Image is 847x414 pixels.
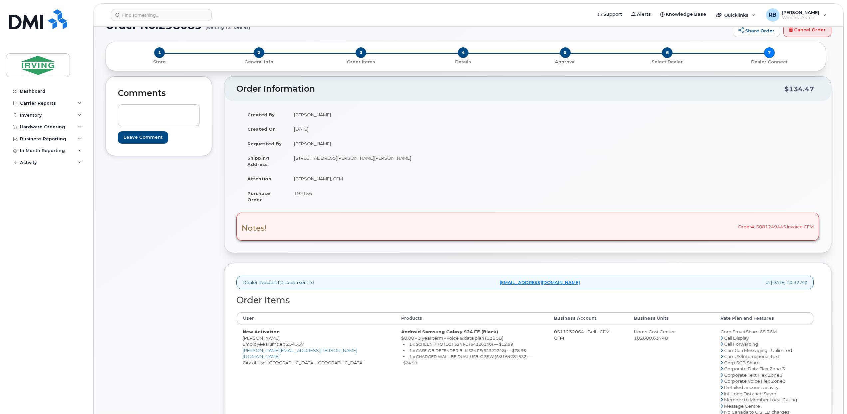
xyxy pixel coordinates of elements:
span: Member to Member Local Calling [724,397,797,402]
a: Knowledge Base [656,8,711,21]
span: Corporate Voice Flex Zone3 [724,378,786,384]
span: 5 [560,47,571,58]
strong: Requested By [247,141,282,146]
h2: Order Information [236,84,784,94]
span: Alerts [637,11,651,18]
th: Products [395,312,548,324]
span: Can-US/International Text [724,354,779,359]
span: Corp 5GB Share [724,360,760,365]
input: Find something... [111,9,212,21]
strong: New Activation [243,329,280,334]
input: Leave Comment [118,131,168,144]
th: Business Account [548,312,628,324]
small: 1 x SCREEN PROTECT S24 FE (64326140) — $12.99 [409,342,513,347]
span: RB [769,11,776,19]
a: [EMAIL_ADDRESS][DOMAIN_NAME] [500,279,580,286]
p: Order Items [313,59,410,65]
td: [PERSON_NAME] [288,107,523,122]
a: [PERSON_NAME][EMAIL_ADDRESS][PERSON_NAME][DOMAIN_NAME] [243,348,357,359]
small: 1 x CHARGER WALL BE DUAL USB-C 35W (SKU 64281532) — $24.99 [403,354,533,365]
p: Details [415,59,512,65]
a: 1 Store [111,58,208,65]
th: Rate Plan and Features [714,312,813,324]
span: 4 [458,47,468,58]
a: Share Order [733,24,780,37]
td: [DATE] [288,122,523,136]
span: 6 [662,47,673,58]
p: Store [114,59,205,65]
span: 3 [356,47,366,58]
th: User [237,312,395,324]
td: [PERSON_NAME], CFM [288,171,523,186]
small: 1 x CASE OB DEFENDER BLK S24 FE(64322218) — $78.95 [409,348,526,353]
h2: Order Items [236,295,814,305]
div: Dealer Request has been sent to at [DATE] 10:32 AM [236,276,814,289]
span: Corporate Text Flex Zone3 [724,372,782,378]
span: Call Forwarding [724,341,758,347]
th: Business Units [628,312,715,324]
a: 5 Approval [514,58,616,65]
span: Quicklinks [724,12,748,18]
h2: Comments [118,89,200,98]
a: 4 Details [412,58,514,65]
span: Knowledge Base [666,11,706,18]
span: Call Display [724,335,749,341]
strong: Shipping Address [247,155,269,167]
h1: Order No.298089 [106,19,729,31]
span: Message Centre [724,403,760,409]
a: Alerts [627,8,656,21]
strong: Attention [247,176,271,181]
span: Can-Can Messaging - Unlimited [724,348,792,353]
a: 2 General Info [208,58,310,65]
div: Roberts, Brad [761,8,831,22]
span: Support [603,11,622,18]
h3: Notes! [242,224,267,232]
a: 6 Select Dealer [616,58,718,65]
strong: Android Samsung Galaxy S24 FE (Black) [401,329,498,334]
td: [STREET_ADDRESS][PERSON_NAME][PERSON_NAME] [288,151,523,171]
strong: Purchase Order [247,191,270,202]
strong: Created By [247,112,275,117]
a: Support [593,8,627,21]
span: Intl Long Distance Saver [724,391,776,396]
div: Home Cost Center: 102600.63748 [634,329,709,341]
td: [PERSON_NAME] [288,136,523,151]
div: Order#: 5081249445 Invoice CFM [236,213,819,241]
span: Wireless Admin [782,15,819,20]
strong: Created On [247,126,276,132]
a: Cancel Order [783,24,831,37]
span: 192156 [294,191,312,196]
p: Approval [517,59,614,65]
div: Quicklinks [711,8,760,22]
span: Corporate Data Flex Zone 3 [724,366,785,371]
p: Select Dealer [619,59,716,65]
span: Detailed account activity [724,385,778,390]
p: General Info [211,59,308,65]
a: 3 Order Items [310,58,412,65]
span: 1 [154,47,165,58]
span: Employee Number: 254557 [243,341,304,347]
span: 2 [254,47,264,58]
div: $134.47 [784,83,814,95]
span: [PERSON_NAME] [782,10,819,15]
